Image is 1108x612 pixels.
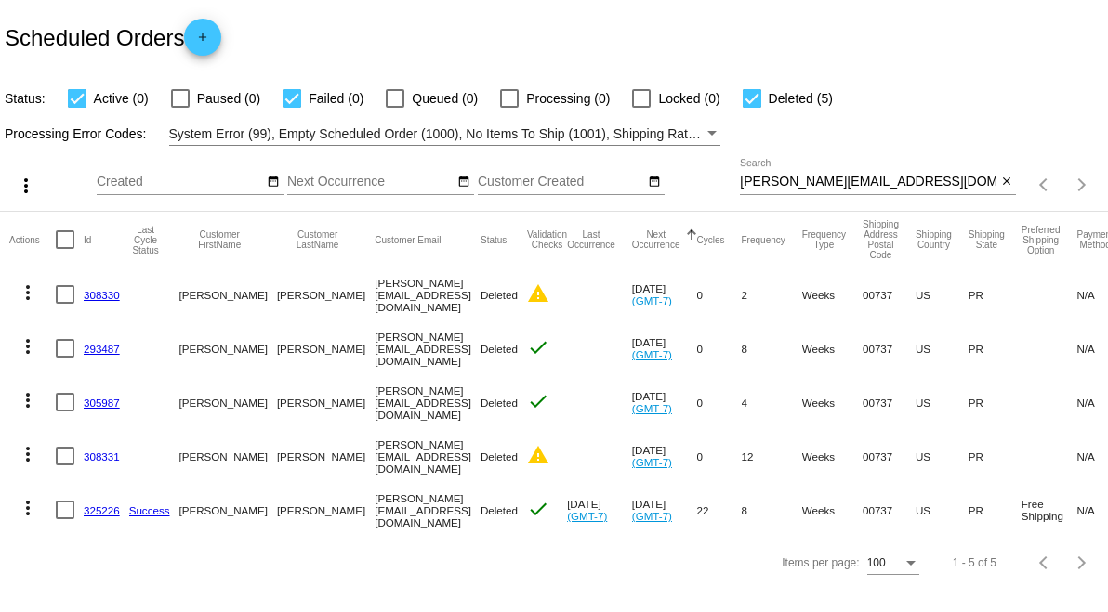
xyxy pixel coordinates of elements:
mat-select: Items per page: [867,557,919,570]
span: Queued (0) [412,87,478,110]
mat-icon: more_vert [15,175,37,197]
div: Items per page: [782,556,859,569]
mat-cell: [PERSON_NAME] [277,321,375,375]
mat-cell: 12 [742,429,802,483]
mat-select: Filter by Processing Error Codes [169,123,721,146]
a: (GMT-7) [632,402,672,414]
a: (GMT-7) [567,510,607,522]
button: Previous page [1026,166,1063,203]
mat-cell: US [916,483,969,537]
button: Change sorting for PreferredShippingOption [1022,225,1061,255]
mat-cell: 0 [697,321,742,375]
mat-cell: 00737 [863,429,916,483]
mat-cell: 0 [697,267,742,321]
mat-cell: PR [969,267,1022,321]
span: Deleted [481,343,518,355]
mat-cell: PR [969,483,1022,537]
mat-icon: check [527,336,549,358]
mat-cell: [PERSON_NAME] [179,375,277,429]
a: (GMT-7) [632,456,672,468]
span: Deleted [481,450,518,462]
div: 1 - 5 of 5 [953,556,996,569]
mat-cell: [DATE] [632,267,697,321]
mat-icon: date_range [648,175,661,189]
a: 308331 [84,450,120,462]
mat-cell: [DATE] [632,429,697,483]
mat-cell: 8 [742,483,802,537]
mat-icon: warning [527,444,549,466]
input: Customer Created [478,175,645,189]
span: Deleted [481,397,518,409]
mat-cell: US [916,429,969,483]
mat-cell: 4 [742,375,802,429]
button: Change sorting for Status [481,234,507,245]
a: 305987 [84,397,120,409]
mat-icon: close [1000,175,1013,189]
mat-icon: check [527,390,549,412]
mat-cell: 2 [742,267,802,321]
mat-cell: [PERSON_NAME] [277,429,375,483]
mat-cell: 00737 [863,483,916,537]
mat-cell: Weeks [802,267,863,321]
span: Failed (0) [309,87,363,110]
button: Clear [996,173,1016,192]
mat-cell: [PERSON_NAME] [179,321,277,375]
span: Active (0) [94,87,149,110]
mat-cell: Weeks [802,483,863,537]
button: Change sorting for CustomerEmail [375,234,441,245]
span: Deleted (5) [769,87,833,110]
mat-cell: [DATE] [632,321,697,375]
mat-icon: check [527,498,549,520]
span: Deleted [481,504,518,516]
button: Change sorting for CustomerLastName [277,229,358,250]
mat-cell: [PERSON_NAME][EMAIL_ADDRESS][DOMAIN_NAME] [375,375,481,429]
span: Status: [5,91,46,106]
mat-icon: more_vert [17,497,39,519]
button: Change sorting for LastOccurrenceUtc [567,229,615,250]
mat-cell: [PERSON_NAME] [179,267,277,321]
mat-cell: PR [969,375,1022,429]
mat-cell: US [916,267,969,321]
mat-header-cell: Validation Checks [527,212,567,267]
mat-cell: Weeks [802,321,863,375]
mat-cell: Weeks [802,429,863,483]
mat-cell: [PERSON_NAME][EMAIL_ADDRESS][DOMAIN_NAME] [375,429,481,483]
mat-cell: PR [969,321,1022,375]
mat-cell: [PERSON_NAME] [277,483,375,537]
a: (GMT-7) [632,294,672,306]
a: 325226 [84,504,120,516]
button: Change sorting for LastProcessingCycleId [129,225,163,255]
mat-cell: [PERSON_NAME] [179,429,277,483]
span: Processing (0) [526,87,610,110]
button: Change sorting for Id [84,234,91,245]
span: Processing Error Codes: [5,126,147,141]
span: Locked (0) [658,87,719,110]
mat-icon: date_range [267,175,280,189]
button: Change sorting for FrequencyType [802,229,846,250]
button: Change sorting for ShippingCountry [916,229,952,250]
mat-cell: 8 [742,321,802,375]
input: Search [740,175,996,189]
a: (GMT-7) [632,348,672,360]
button: Previous page [1026,544,1063,581]
mat-cell: 00737 [863,375,916,429]
button: Change sorting for CustomerFirstName [179,229,260,250]
a: 308330 [84,289,120,301]
mat-icon: more_vert [17,335,39,358]
mat-icon: more_vert [17,281,39,304]
mat-cell: [PERSON_NAME] [277,375,375,429]
mat-cell: US [916,321,969,375]
mat-cell: Free Shipping [1022,483,1077,537]
mat-cell: 22 [697,483,742,537]
mat-cell: [DATE] [567,483,632,537]
mat-header-cell: Actions [9,212,56,267]
button: Change sorting for ShippingPostcode [863,219,899,260]
mat-cell: 00737 [863,321,916,375]
h2: Scheduled Orders [5,19,221,56]
mat-cell: PR [969,429,1022,483]
mat-cell: [PERSON_NAME] [179,483,277,537]
mat-cell: Weeks [802,375,863,429]
span: 100 [867,556,886,569]
a: Success [129,504,170,516]
span: Paused (0) [197,87,260,110]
